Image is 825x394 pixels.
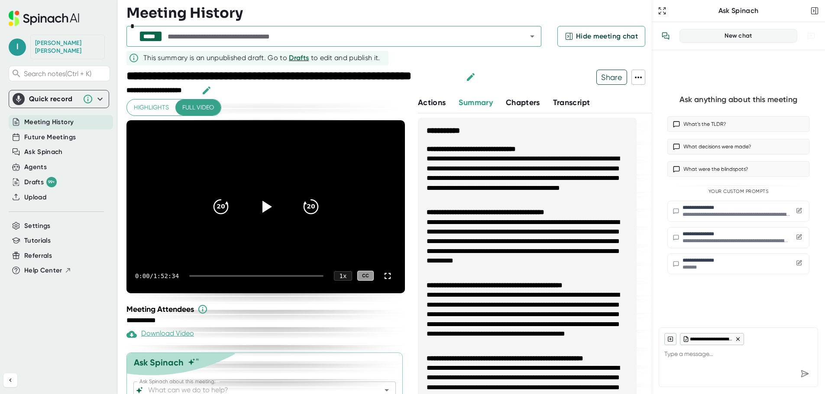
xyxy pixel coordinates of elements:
div: Ask anything about this meeting [679,95,797,105]
button: Actions [418,97,446,109]
button: Tutorials [24,236,51,246]
span: Search notes (Ctrl + K) [24,70,107,78]
span: Actions [418,98,446,107]
div: Ask Spinach [668,6,809,15]
button: Summary [459,97,492,109]
button: What’s the TLDR? [667,116,809,132]
div: Quick record [13,90,105,108]
span: Full video [182,102,214,113]
button: Full video [175,99,221,115]
div: New chat [685,32,792,40]
button: View conversation history [657,27,674,45]
span: Share [597,70,627,85]
div: LeAnne Ryan [35,39,100,54]
button: Chapters [506,97,540,109]
button: What were the blindspots? [667,161,809,177]
button: Meeting History [24,117,74,127]
button: Open [526,30,538,42]
button: Share [596,70,627,85]
button: Close conversation sidebar [809,5,821,17]
span: Chapters [506,98,540,107]
button: Drafts [289,53,309,63]
h3: Meeting History [126,5,243,21]
div: This summary is an unpublished draft. Go to to edit and publish it. [143,53,380,63]
div: Drafts [24,177,57,187]
button: What decisions were made? [667,139,809,154]
button: Drafts 99+ [24,177,57,187]
div: Download Video [126,329,194,340]
div: 1 x [334,271,352,281]
span: Summary [459,98,492,107]
button: Edit custom prompt [794,258,804,269]
button: Ask Spinach [24,147,63,157]
button: Collapse sidebar [3,373,17,387]
button: Edit custom prompt [794,232,804,243]
button: Hide meeting chat [557,26,645,47]
button: Future Meetings [24,132,76,142]
span: Hide meeting chat [576,31,638,42]
span: Highlights [134,102,169,113]
div: Your Custom Prompts [667,189,809,195]
button: Highlights [127,99,176,115]
button: Help Center [24,266,71,275]
button: Transcript [553,97,590,109]
span: Drafts [289,54,309,62]
button: Referrals [24,251,52,261]
span: l [9,38,26,56]
button: Settings [24,221,51,231]
div: 0:00 / 1:52:34 [135,272,179,279]
div: 99+ [46,177,57,187]
span: Help Center [24,266,62,275]
div: CC [357,271,374,281]
div: Send message [797,366,812,381]
button: Expand to Ask Spinach page [656,5,668,17]
button: Edit custom prompt [794,206,804,217]
button: Upload [24,192,46,202]
span: Transcript [553,98,590,107]
div: Quick record [29,95,78,103]
div: Meeting Attendees [126,304,407,314]
div: Ask Spinach [134,357,184,368]
button: Agents [24,162,47,172]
